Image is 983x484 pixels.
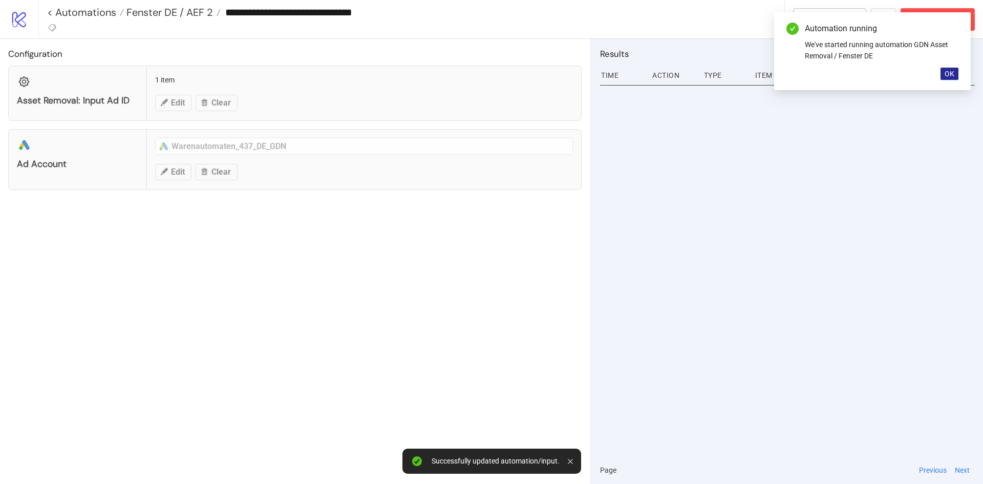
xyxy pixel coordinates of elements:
button: To Builder [793,8,867,31]
div: Automation running [805,23,958,35]
h2: Results [600,47,975,60]
div: Time [600,66,644,85]
button: Abort Run [901,8,975,31]
div: We've started running automation GDN Asset Removal / Fenster DE [805,39,958,61]
span: check-circle [786,23,799,35]
div: Type [703,66,747,85]
div: Action [651,66,695,85]
button: Next [952,465,973,476]
button: Previous [916,465,950,476]
a: < Automations [47,7,124,17]
span: OK [945,70,954,78]
div: Item [754,66,975,85]
span: Page [600,465,616,476]
button: ... [870,8,896,31]
button: OK [941,68,958,80]
div: Successfully updated automation/input. [432,457,560,466]
h2: Configuration [8,47,582,60]
a: Fenster DE / AEF 2 [124,7,221,17]
span: Fenster DE / AEF 2 [124,6,213,19]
